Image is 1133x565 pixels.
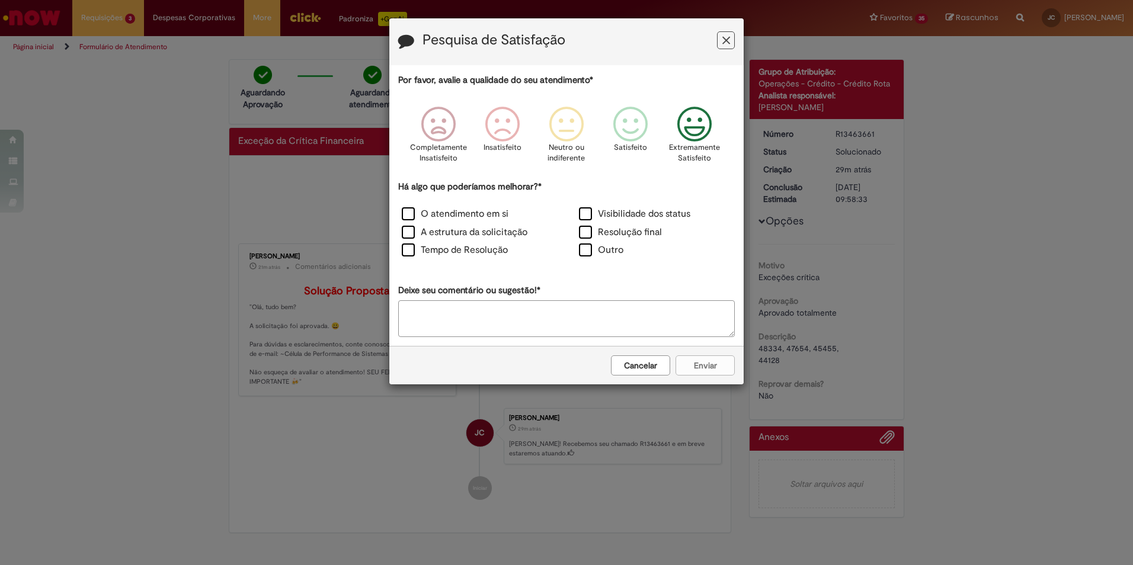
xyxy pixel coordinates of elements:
p: Satisfeito [614,142,647,153]
p: Insatisfeito [484,142,521,153]
div: Extremamente Satisfeito [664,98,725,179]
div: Satisfeito [600,98,661,179]
label: O atendimento em si [402,207,508,221]
div: Há algo que poderíamos melhorar?* [398,181,735,261]
div: Neutro ou indiferente [536,98,597,179]
div: Insatisfeito [472,98,533,179]
p: Neutro ou indiferente [545,142,588,164]
label: Visibilidade dos status [579,207,690,221]
p: Completamente Insatisfeito [410,142,467,164]
button: Cancelar [611,355,670,375]
div: Completamente Insatisfeito [408,98,468,179]
label: Deixe seu comentário ou sugestão!* [398,284,540,297]
label: Pesquisa de Satisfação [423,33,565,48]
label: Outro [579,243,623,257]
p: Extremamente Satisfeito [669,142,720,164]
label: A estrutura da solicitação [402,226,527,239]
label: Resolução final [579,226,662,239]
label: Tempo de Resolução [402,243,508,257]
label: Por favor, avalie a qualidade do seu atendimento* [398,74,593,86]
